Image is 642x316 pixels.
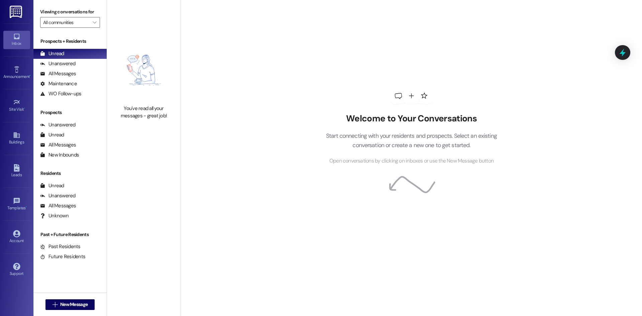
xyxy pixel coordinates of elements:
[33,38,107,45] div: Prospects + Residents
[40,182,64,189] div: Unread
[40,60,76,67] div: Unanswered
[3,129,30,147] a: Buildings
[40,253,85,260] div: Future Residents
[26,205,27,209] span: •
[40,70,76,77] div: All Messages
[93,20,96,25] i: 
[30,73,31,78] span: •
[114,105,173,119] div: You've read all your messages - great job!
[316,131,507,150] p: Start connecting with your residents and prospects. Select an existing conversation or create a n...
[45,299,95,310] button: New Message
[40,80,77,87] div: Maintenance
[40,151,79,159] div: New Inbounds
[316,113,507,124] h2: Welcome to Your Conversations
[24,106,25,111] span: •
[40,90,81,97] div: WO Follow-ups
[10,6,23,18] img: ResiDesk Logo
[329,157,494,165] span: Open conversations by clicking on inboxes or use the New Message button
[3,162,30,180] a: Leads
[3,31,30,49] a: Inbox
[40,50,64,57] div: Unread
[3,97,30,115] a: Site Visit •
[40,212,69,219] div: Unknown
[33,231,107,238] div: Past + Future Residents
[114,38,173,102] img: empty-state
[40,192,76,199] div: Unanswered
[40,141,76,148] div: All Messages
[3,261,30,279] a: Support
[33,170,107,177] div: Residents
[33,109,107,116] div: Prospects
[3,228,30,246] a: Account
[40,7,100,17] label: Viewing conversations for
[3,195,30,213] a: Templates •
[40,243,81,250] div: Past Residents
[60,301,88,308] span: New Message
[52,302,58,307] i: 
[40,131,64,138] div: Unread
[40,202,76,209] div: All Messages
[40,121,76,128] div: Unanswered
[43,17,89,28] input: All communities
